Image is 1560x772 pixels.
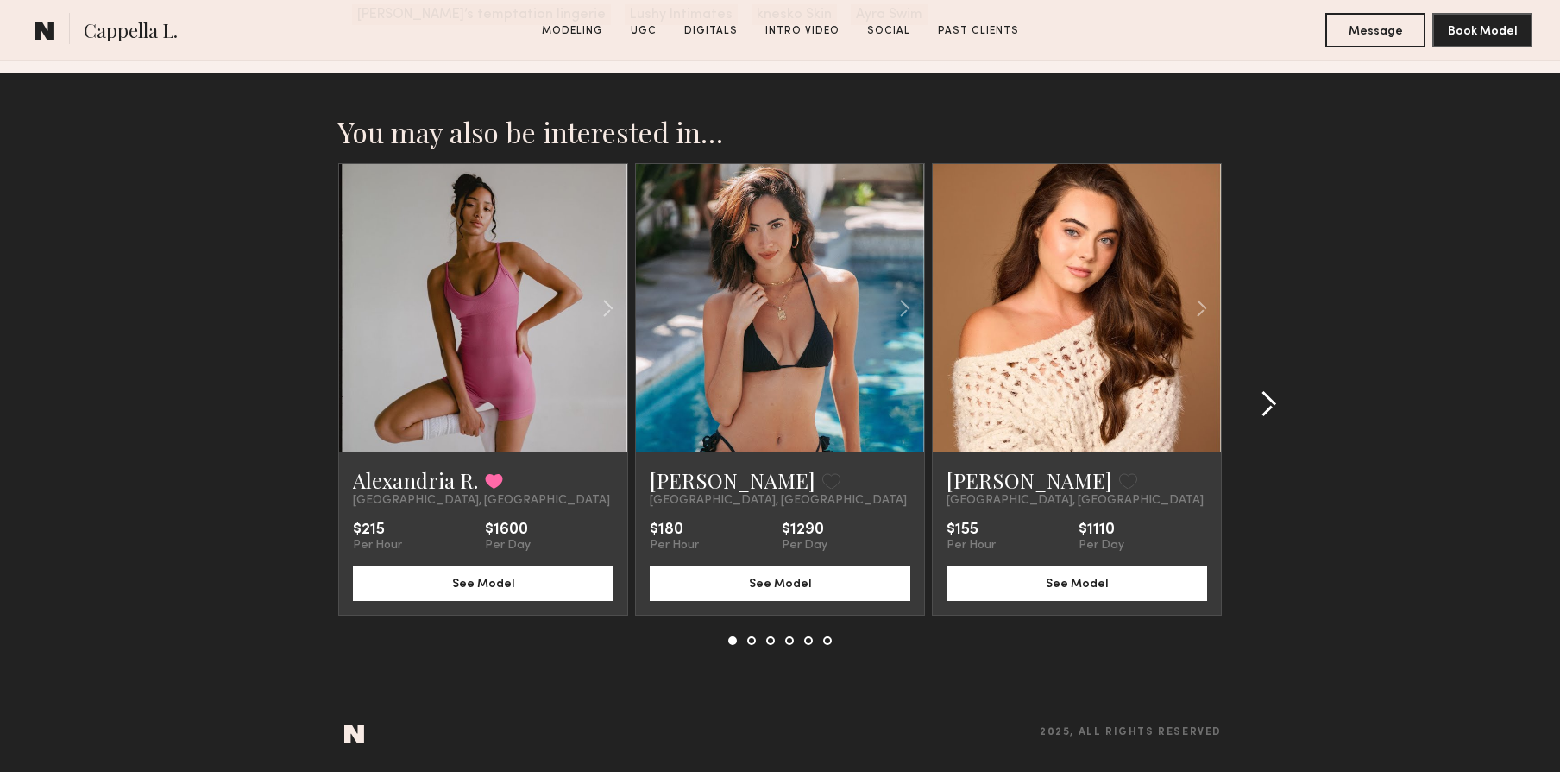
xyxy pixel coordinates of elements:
button: See Model [947,566,1207,601]
span: [GEOGRAPHIC_DATA], [GEOGRAPHIC_DATA] [650,494,907,508]
div: Per Day [782,539,827,553]
div: $180 [650,522,699,539]
div: $1290 [782,522,827,539]
div: Per Day [485,539,531,553]
a: See Model [650,575,910,590]
a: Book Model [1432,22,1532,37]
a: Alexandria R. [353,466,478,494]
div: $1110 [1079,522,1124,539]
a: Past Clients [931,23,1026,39]
a: [PERSON_NAME] [947,466,1112,494]
span: [GEOGRAPHIC_DATA], [GEOGRAPHIC_DATA] [353,494,610,508]
a: See Model [947,575,1207,590]
div: Per Hour [650,539,699,553]
div: $1600 [485,522,531,539]
a: Modeling [535,23,610,39]
a: See Model [353,575,613,590]
button: Message [1325,13,1425,47]
div: $155 [947,522,996,539]
button: Book Model [1432,13,1532,47]
a: Digitals [677,23,745,39]
button: See Model [650,566,910,601]
div: Per Hour [947,539,996,553]
span: Cappella L. [84,17,178,47]
a: Social [860,23,917,39]
span: [GEOGRAPHIC_DATA], [GEOGRAPHIC_DATA] [947,494,1204,508]
div: Per Day [1079,539,1124,553]
div: Per Hour [353,539,402,553]
a: [PERSON_NAME] [650,466,815,494]
div: $215 [353,522,402,539]
a: UGC [624,23,664,39]
a: Intro Video [758,23,846,39]
h2: You may also be interested in… [338,115,1222,149]
span: 2025, all rights reserved [1040,727,1222,738]
button: See Model [353,566,613,601]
